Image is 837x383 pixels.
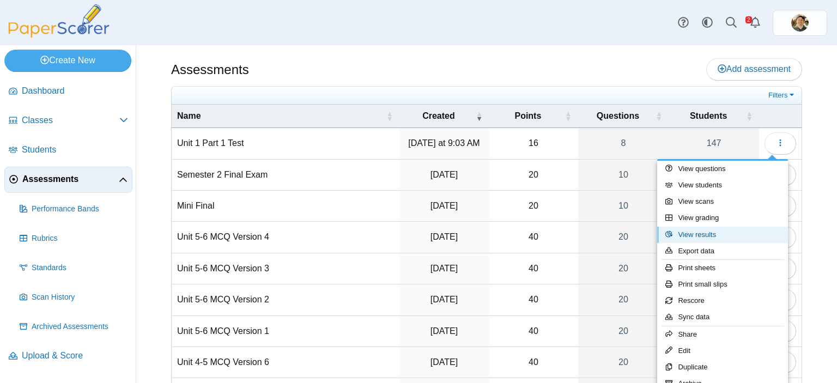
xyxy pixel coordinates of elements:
a: 20 [578,222,669,252]
a: 20 [578,347,669,378]
a: Archived Assessments [15,314,132,340]
td: 20 [489,191,578,222]
span: Scan History [32,292,128,303]
a: Scan History [15,284,132,311]
img: PaperScorer [4,4,113,38]
span: Upload & Score [22,350,128,362]
a: 20 [578,316,669,346]
td: 40 [489,253,578,284]
img: ps.sHInGLeV98SUTXet [791,14,809,32]
span: Add assessment [718,64,791,74]
time: Mar 3, 2025 at 10:51 AM [430,232,458,241]
a: View students [657,177,788,193]
td: Unit 5-6 MCQ Version 3 [172,253,399,284]
span: Performance Bands [32,204,128,215]
a: 10 [578,191,669,221]
a: Share [657,326,788,343]
span: Name : Activate to sort [386,105,393,127]
td: 40 [489,284,578,315]
span: Dashboard [22,85,128,97]
a: Add assessment [706,58,802,80]
a: View grading [657,210,788,226]
td: Unit 5-6 MCQ Version 4 [172,222,399,253]
a: Export data [657,243,788,259]
a: Classes [4,108,132,134]
span: Standards [32,263,128,273]
a: Rescore [657,293,788,309]
td: Mini Final [172,191,399,222]
a: Students [4,137,132,163]
a: View questions [657,161,788,177]
td: 40 [489,347,578,378]
span: Michael Wright [791,14,809,32]
a: 20 [578,253,669,284]
span: Created : Activate to remove sorting [476,105,482,127]
td: Unit 5-6 MCQ Version 2 [172,284,399,315]
span: Rubrics [32,233,128,244]
span: Students [690,111,727,120]
time: Apr 29, 2025 at 2:39 PM [430,201,458,210]
time: Mar 3, 2025 at 10:46 AM [430,264,458,273]
a: Print sheets [657,260,788,276]
span: Archived Assessments [32,321,128,332]
time: Mar 3, 2025 at 10:41 AM [430,326,458,336]
a: Dashboard [4,78,132,105]
a: 8 [578,128,669,159]
a: 10 [578,160,669,190]
span: Name [177,111,201,120]
time: May 30, 2025 at 9:49 AM [430,170,458,179]
a: PaperScorer [4,30,113,39]
a: Duplicate [657,359,788,375]
a: Print small slips [657,276,788,293]
span: Classes [22,114,119,126]
td: Unit 1 Part 1 Test [172,128,399,159]
a: View results [657,227,788,243]
td: Semester 2 Final Exam [172,160,399,191]
a: ps.sHInGLeV98SUTXet [773,10,827,36]
td: 40 [489,316,578,347]
a: 147 [669,128,759,159]
td: 16 [489,128,578,159]
span: Points : Activate to sort [565,105,572,127]
time: Mar 3, 2025 at 10:44 AM [430,295,458,304]
a: Edit [657,343,788,359]
a: Sync data [657,309,788,325]
span: Students : Activate to sort [746,105,753,127]
time: Sep 11, 2025 at 9:03 AM [408,138,480,148]
a: Rubrics [15,226,132,252]
a: Filters [766,90,799,101]
td: 40 [489,222,578,253]
span: Questions : Activate to sort [656,105,662,127]
td: Unit 4-5 MCQ Version 6 [172,347,399,378]
td: 20 [489,160,578,191]
a: Assessments [4,167,132,193]
span: Points [514,111,541,120]
span: Created [422,111,455,120]
time: Jan 29, 2025 at 1:12 PM [430,357,458,367]
td: Unit 5-6 MCQ Version 1 [172,316,399,347]
a: Create New [4,50,131,71]
span: Assessments [22,173,119,185]
a: Standards [15,255,132,281]
a: Alerts [743,11,767,35]
a: Performance Bands [15,196,132,222]
h1: Assessments [171,60,249,79]
a: View scans [657,193,788,210]
a: 20 [578,284,669,315]
a: Upload & Score [4,343,132,369]
span: Questions [597,111,639,120]
span: Students [22,144,128,156]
